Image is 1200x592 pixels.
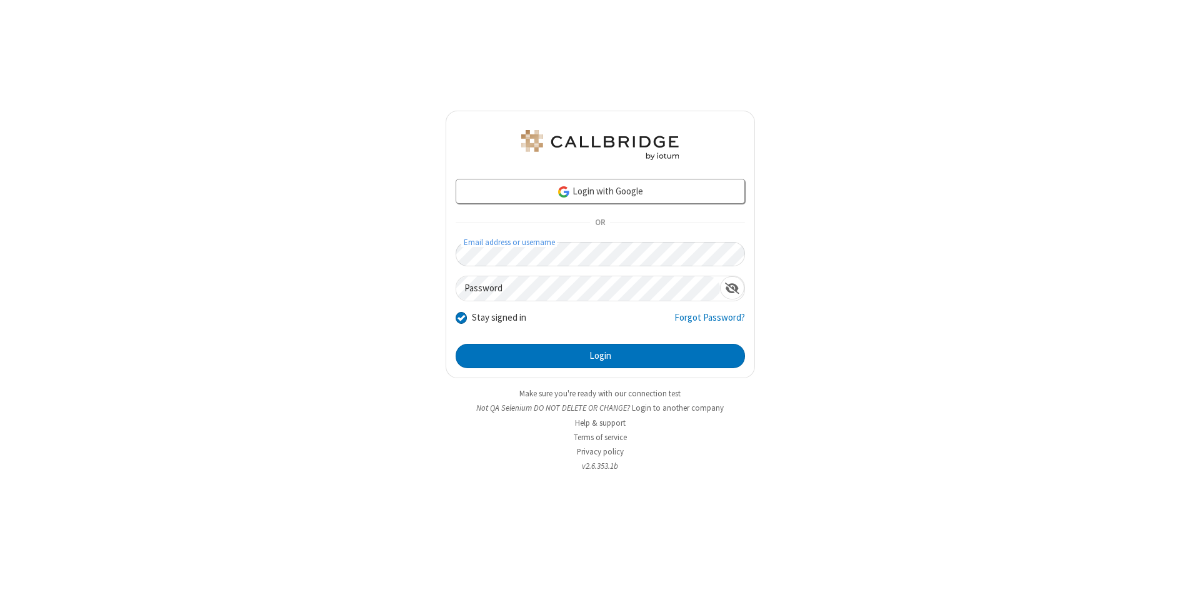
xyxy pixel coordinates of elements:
img: google-icon.png [557,185,571,199]
img: QA Selenium DO NOT DELETE OR CHANGE [519,130,681,160]
li: Not QA Selenium DO NOT DELETE OR CHANGE? [446,402,755,414]
li: v2.6.353.1b [446,460,755,472]
a: Terms of service [574,432,627,443]
div: Show password [720,276,744,299]
button: Login to another company [632,402,724,414]
input: Email address or username [456,242,745,266]
label: Stay signed in [472,311,526,325]
a: Make sure you're ready with our connection test [519,388,681,399]
input: Password [456,276,720,301]
span: OR [590,214,610,232]
button: Login [456,344,745,369]
a: Forgot Password? [674,311,745,334]
a: Login with Google [456,179,745,204]
a: Help & support [575,418,626,428]
a: Privacy policy [577,446,624,457]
